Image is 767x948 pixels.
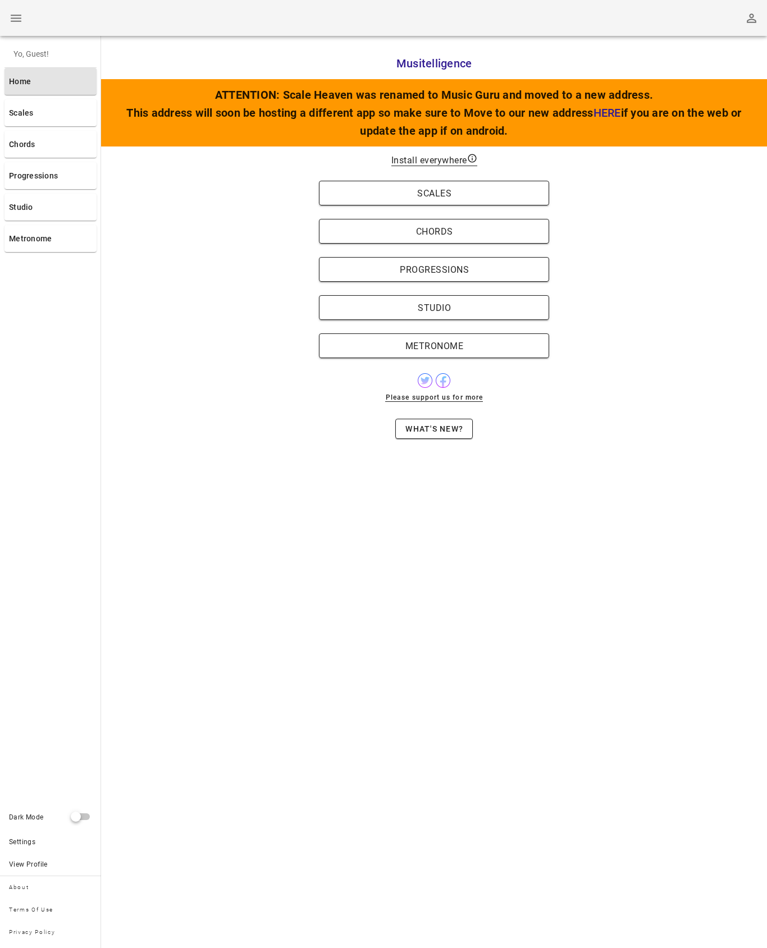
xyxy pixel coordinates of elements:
[395,419,473,439] button: What's new?
[319,301,549,312] a: Studio
[331,303,538,313] span: Studio
[405,424,463,433] span: What's new?
[331,341,538,351] span: Metronome
[4,194,97,221] a: Studio
[4,131,97,158] a: Chords
[101,79,767,146] div: ATTENTION: Scale Heaven was renamed to Music Guru and moved to a new address. This address will s...
[416,372,434,390] img: zKzF9ipwhaBtZ5HWcF2CbQbXUcdddRRRx2p8R9CNI7vI855OwAAAABJRU5ErkJggg==
[378,390,490,405] button: Please support us for more
[319,263,549,274] a: Progressions
[331,264,538,275] span: Progressions
[593,106,621,120] a: HERE
[319,181,549,205] button: Scales
[319,295,549,320] button: Studio
[319,257,549,282] button: Progressions
[319,219,549,244] button: Chords
[4,68,97,95] a: Home
[331,226,538,237] span: Chords
[319,333,549,358] button: Metronome
[319,187,549,198] a: Scales
[331,188,538,199] span: Scales
[319,225,549,236] a: Chords
[4,225,97,252] a: Metronome
[4,99,97,126] a: Scales
[4,162,97,189] a: Progressions
[319,340,549,350] a: Metronome
[391,155,477,166] span: Install everywhere
[385,393,483,402] a: Please support us for more
[434,372,452,390] img: mRH2ouwG3hDlZSe0CNSNf1VivZfsRS960Yte9OKT+B95wt9AljnuYQAAAABJRU5ErkJggg==
[396,57,472,70] span: Musitelligence
[4,40,97,67] div: Yo, Guest!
